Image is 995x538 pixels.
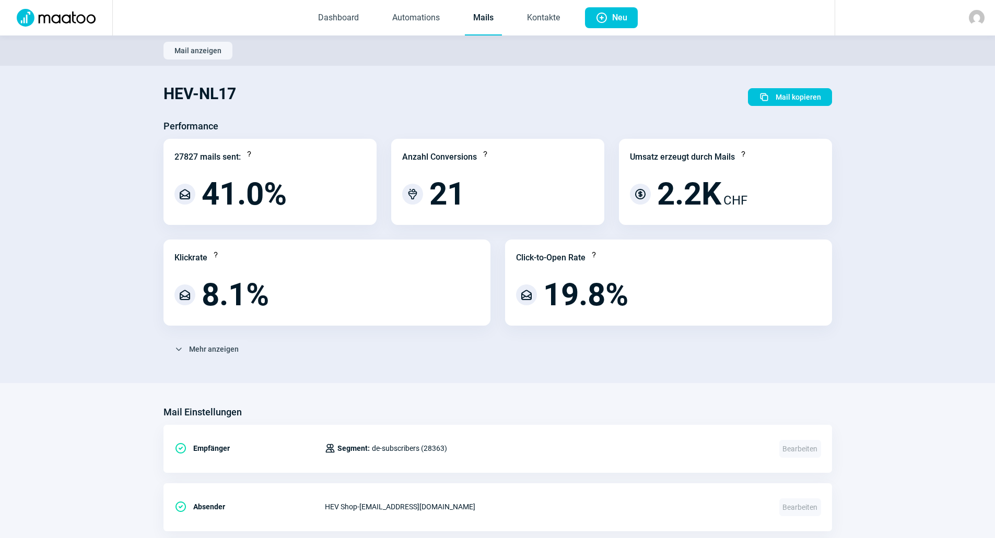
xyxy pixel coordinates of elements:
div: Klickrate [174,252,207,264]
a: Mails [465,1,502,35]
span: Neu [612,7,627,28]
span: Bearbeiten [779,440,821,458]
span: Mehr anzeigen [189,341,239,357]
span: Segment: [337,442,370,455]
button: Mehr anzeigen [163,340,250,358]
div: de-subscribers (28363) [325,438,447,459]
span: CHF [723,191,747,210]
a: Kontakte [519,1,568,35]
img: Logo [10,9,102,27]
span: 19.8% [543,279,628,310]
a: Dashboard [310,1,367,35]
a: Automations [384,1,448,35]
div: 27827 mails sent: [174,151,241,163]
div: HEV Shop - [EMAIL_ADDRESS][DOMAIN_NAME] [325,496,767,517]
div: Anzahl Conversions [402,151,477,163]
span: 2.2K [657,178,721,210]
span: 41.0% [202,178,287,210]
h1: HEV-NL17 [163,76,236,112]
button: Mail kopieren [748,88,832,106]
div: Umsatz erzeugt durch Mails [630,151,735,163]
div: Absender [174,496,325,517]
h3: Performance [163,118,218,135]
span: Bearbeiten [779,498,821,516]
button: Neu [585,7,638,28]
img: avatar [969,10,985,26]
h3: Mail Einstellungen [163,404,242,421]
span: Mail anzeigen [174,42,221,59]
button: Mail anzeigen [163,42,232,59]
div: Empfänger [174,438,325,459]
div: Click-to-Open Rate [516,252,586,264]
span: Mail kopieren [776,89,821,105]
span: 8.1% [202,279,269,310]
span: 21 [429,178,465,210]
